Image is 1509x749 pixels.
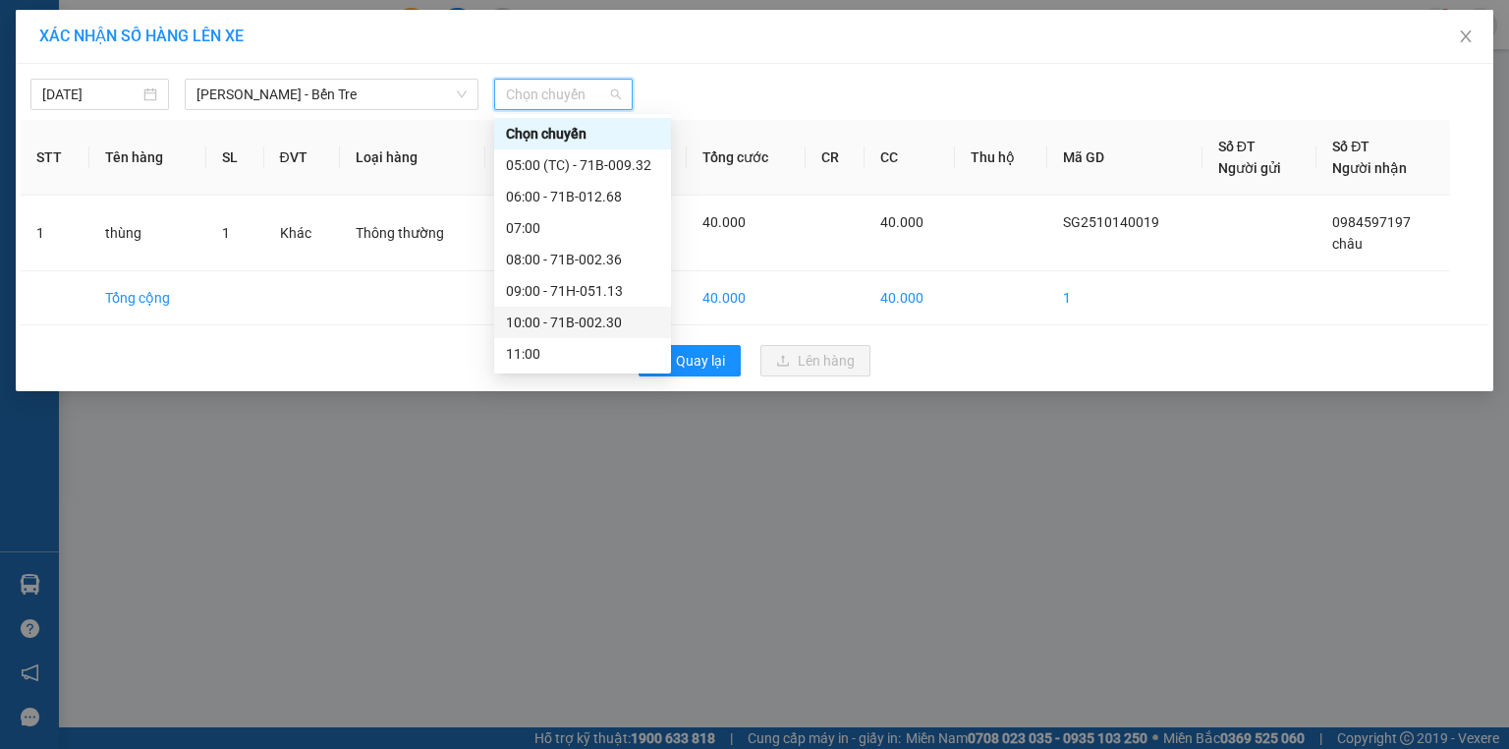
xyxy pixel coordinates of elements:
[506,312,659,333] div: 10:00 - 71B-002.30
[639,345,741,376] button: rollbackQuay lại
[1332,236,1363,252] span: châu
[760,345,870,376] button: uploadLên hàng
[89,120,206,196] th: Tên hàng
[506,154,659,176] div: 05:00 (TC) - 71B-009.32
[506,280,659,302] div: 09:00 - 71H-051.13
[1047,271,1202,325] td: 1
[1218,160,1281,176] span: Người gửi
[687,120,805,196] th: Tổng cước
[196,80,467,109] span: Hồ Chí Minh - Bến Tre
[206,120,263,196] th: SL
[1218,139,1256,154] span: Số ĐT
[865,271,955,325] td: 40.000
[340,120,485,196] th: Loại hàng
[865,120,955,196] th: CC
[456,88,468,100] span: down
[21,196,89,271] td: 1
[42,84,140,105] input: 14/10/2025
[1047,120,1202,196] th: Mã GD
[89,271,206,325] td: Tổng cộng
[222,225,230,241] span: 1
[955,120,1046,196] th: Thu hộ
[1332,139,1369,154] span: Số ĐT
[806,120,866,196] th: CR
[264,196,341,271] td: Khác
[506,186,659,207] div: 06:00 - 71B-012.68
[485,120,587,196] th: Ghi chú
[494,118,671,149] div: Chọn chuyến
[506,217,659,239] div: 07:00
[1063,214,1159,230] span: SG2510140019
[89,196,206,271] td: thùng
[1332,214,1411,230] span: 0984597197
[506,249,659,270] div: 08:00 - 71B-002.36
[340,196,485,271] td: Thông thường
[506,123,659,144] div: Chọn chuyến
[702,214,746,230] span: 40.000
[506,343,659,365] div: 11:00
[1458,29,1474,44] span: close
[676,350,725,372] span: Quay lại
[264,120,341,196] th: ĐVT
[1332,160,1407,176] span: Người nhận
[506,80,621,109] span: Chọn chuyến
[687,271,805,325] td: 40.000
[1438,10,1493,65] button: Close
[21,120,89,196] th: STT
[39,27,244,45] span: XÁC NHẬN SỐ HÀNG LÊN XE
[880,214,923,230] span: 40.000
